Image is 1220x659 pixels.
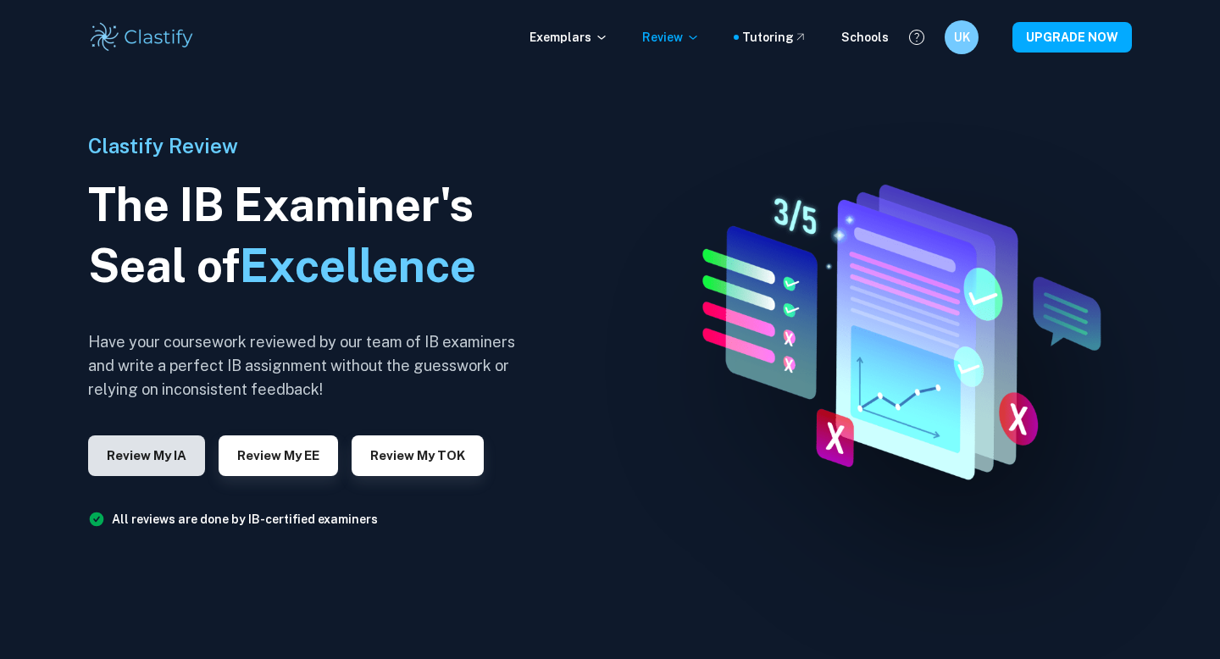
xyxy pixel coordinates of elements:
button: Review my EE [219,435,338,476]
h1: The IB Examiner's Seal of [88,174,529,296]
button: UPGRADE NOW [1012,22,1132,53]
img: Clastify logo [88,20,196,54]
a: Tutoring [742,28,807,47]
span: Excellence [240,239,476,292]
img: IA Review hero [664,171,1123,487]
h6: Clastify Review [88,130,529,161]
p: Review [642,28,700,47]
a: All reviews are done by IB-certified examiners [112,512,378,526]
button: Review my TOK [352,435,484,476]
button: Review my IA [88,435,205,476]
h6: UK [952,28,972,47]
a: Schools [841,28,889,47]
h6: Have your coursework reviewed by our team of IB examiners and write a perfect IB assignment witho... [88,330,529,401]
button: UK [945,20,979,54]
button: Help and Feedback [902,23,931,52]
p: Exemplars [530,28,608,47]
